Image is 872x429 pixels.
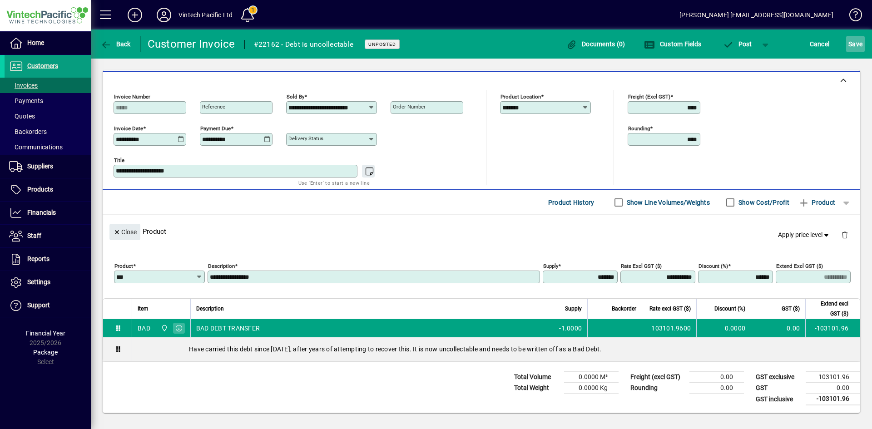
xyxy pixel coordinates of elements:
button: Cancel [808,36,832,52]
span: Unposted [368,41,396,47]
td: 0.0000 Kg [564,383,619,394]
mat-label: Payment due [200,125,231,132]
button: Apply price level [774,227,834,243]
mat-label: Description [208,263,235,269]
a: Suppliers [5,155,91,178]
span: Communications [9,143,63,151]
td: 0.00 [689,383,744,394]
span: Documents (0) [566,40,625,48]
span: Staff [27,232,41,239]
app-page-header-button: Delete [834,231,856,239]
span: Backorders [9,128,47,135]
span: Supply [565,304,582,314]
label: Show Line Volumes/Weights [625,198,710,207]
span: Settings [27,278,50,286]
button: Back [98,36,133,52]
span: Invoices [9,82,38,89]
span: Reports [27,255,50,262]
span: Package [33,349,58,356]
span: Financials [27,209,56,216]
button: Product [794,194,840,211]
button: Add [120,7,149,23]
td: 0.0000 [696,319,751,337]
span: Discount (%) [714,304,745,314]
mat-label: Reference [202,104,225,110]
a: Knowledge Base [842,2,861,31]
span: Custom Fields [644,40,701,48]
a: Reports [5,248,91,271]
td: 0.00 [751,319,805,337]
button: Post [718,36,757,52]
div: Have carried this debt since [DATE], after years of attempting to recover this. It is now uncolle... [132,337,860,361]
div: 103101.9600 [648,324,691,333]
button: Delete [834,224,856,246]
mat-label: Invoice number [114,94,150,100]
mat-label: Title [114,157,124,163]
span: Cancel [810,37,830,51]
mat-label: Discount (%) [699,263,728,269]
a: Settings [5,271,91,294]
td: Rounding [626,383,689,394]
button: Profile [149,7,178,23]
span: Close [113,225,137,240]
div: BAD [138,324,150,333]
div: #22162 - Debt is uncollectable [254,37,354,52]
mat-label: Rounding [628,125,650,132]
td: 0.0000 M³ [564,372,619,383]
mat-label: Order number [393,104,426,110]
span: Products [27,186,53,193]
td: 0.00 [806,383,860,394]
span: Home [27,39,44,46]
span: Description [196,304,224,314]
td: GST [751,383,806,394]
button: Save [846,36,865,52]
div: Vintech Pacific Ltd [178,8,233,22]
a: Staff [5,225,91,247]
a: Financials [5,202,91,224]
button: Documents (0) [564,36,628,52]
td: 0.00 [689,372,744,383]
span: Apply price level [778,230,831,240]
td: GST exclusive [751,372,806,383]
td: -103101.96 [806,372,860,383]
td: GST inclusive [751,394,806,405]
span: Item [138,304,149,314]
a: Payments [5,93,91,108]
span: Financial Year [26,330,65,337]
button: Close [109,224,140,240]
mat-hint: Use 'Enter' to start a new line [298,178,370,188]
mat-label: Supply [543,263,558,269]
mat-label: Delivery status [288,135,323,142]
td: Total Volume [510,372,564,383]
span: ave [848,37,862,51]
button: Custom Fields [642,36,704,52]
td: -103101.96 [806,394,860,405]
span: GST ($) [782,304,800,314]
div: Product [103,215,860,248]
a: Support [5,294,91,317]
div: [PERSON_NAME] [EMAIL_ADDRESS][DOMAIN_NAME] [679,8,833,22]
span: Product History [548,195,595,210]
a: Backorders [5,124,91,139]
div: Customer Invoice [148,37,235,51]
span: Backorder [612,304,636,314]
span: Support [27,301,50,309]
span: Back [100,40,131,48]
mat-label: Extend excl GST ($) [776,263,823,269]
mat-label: Freight (excl GST) [628,94,670,100]
span: Central [159,323,169,333]
a: Products [5,178,91,201]
td: Freight (excl GST) [626,372,689,383]
button: Product History [545,194,598,211]
td: Total Weight [510,383,564,394]
mat-label: Rate excl GST ($) [621,263,662,269]
mat-label: Product location [500,94,541,100]
a: Communications [5,139,91,155]
span: P [738,40,743,48]
app-page-header-button: Close [107,227,143,236]
td: -103101.96 [805,319,860,337]
span: Quotes [9,113,35,120]
span: Rate excl GST ($) [649,304,691,314]
app-page-header-button: Back [91,36,141,52]
a: Home [5,32,91,54]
